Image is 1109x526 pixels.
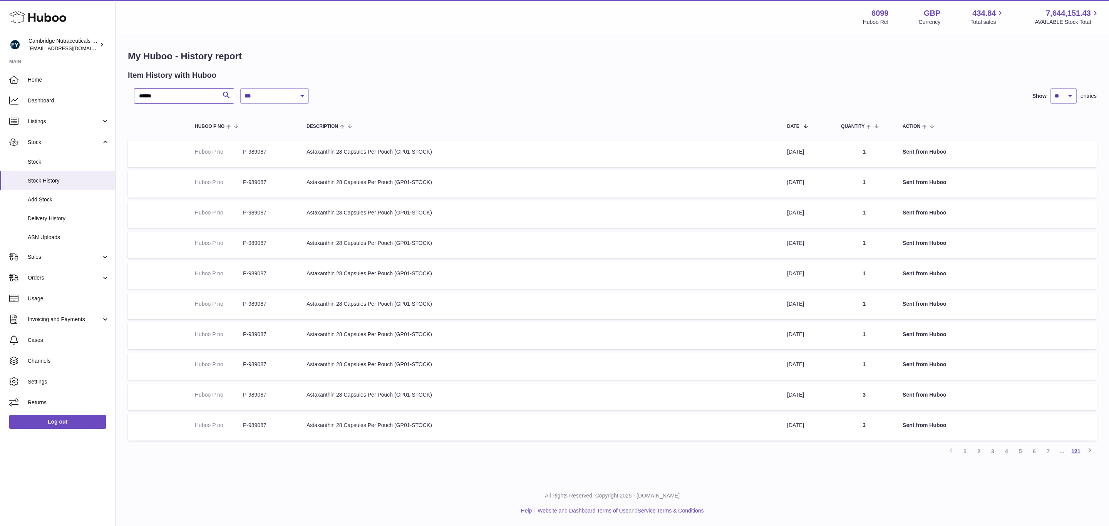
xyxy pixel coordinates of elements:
[243,391,291,399] dd: P-989087
[195,391,243,399] dt: Huboo P no
[903,179,947,185] strong: Sent from Huboo
[779,171,833,198] td: [DATE]
[1041,444,1055,458] a: 7
[779,201,833,228] td: [DATE]
[521,508,532,514] a: Help
[243,270,291,277] dd: P-989087
[243,240,291,247] dd: P-989087
[195,300,243,308] dt: Huboo P no
[243,209,291,216] dd: P-989087
[833,262,895,289] td: 1
[28,45,113,51] span: [EMAIL_ADDRESS][DOMAIN_NAME]
[195,331,243,338] dt: Huboo P no
[903,270,947,276] strong: Sent from Huboo
[779,262,833,289] td: [DATE]
[779,141,833,167] td: [DATE]
[299,262,779,289] td: Astaxanthin 28 Capsules Per Pouch (GP01-STOCK)
[299,353,779,380] td: Astaxanthin 28 Capsules Per Pouch (GP01-STOCK)
[28,357,109,365] span: Channels
[28,177,109,184] span: Stock History
[195,124,224,129] span: Huboo P no
[535,507,704,514] li: and
[986,444,1000,458] a: 3
[833,323,895,350] td: 1
[924,8,940,18] strong: GBP
[28,316,101,323] span: Invoicing and Payments
[243,179,291,186] dd: P-989087
[243,422,291,429] dd: P-989087
[833,171,895,198] td: 1
[779,414,833,441] td: [DATE]
[195,240,243,247] dt: Huboo P no
[863,18,889,26] div: Huboo Ref
[779,323,833,350] td: [DATE]
[972,444,986,458] a: 2
[833,293,895,319] td: 1
[195,179,243,186] dt: Huboo P no
[299,232,779,258] td: Astaxanthin 28 Capsules Per Pouch (GP01-STOCK)
[28,196,109,203] span: Add Stock
[195,209,243,216] dt: Huboo P no
[195,422,243,429] dt: Huboo P no
[903,361,947,367] strong: Sent from Huboo
[538,508,628,514] a: Website and Dashboard Terms of Use
[833,353,895,380] td: 1
[779,293,833,319] td: [DATE]
[833,414,895,441] td: 3
[638,508,704,514] a: Service Terms & Conditions
[195,148,243,156] dt: Huboo P no
[1055,444,1069,458] span: ...
[903,124,920,129] span: Action
[1035,8,1100,26] a: 7,644,151.43 AVAILABLE Stock Total
[779,384,833,410] td: [DATE]
[299,414,779,441] td: Astaxanthin 28 Capsules Per Pouch (GP01-STOCK)
[1014,444,1027,458] a: 5
[787,124,799,129] span: Date
[833,384,895,410] td: 3
[299,141,779,167] td: Astaxanthin 28 Capsules Per Pouch (GP01-STOCK)
[1035,18,1100,26] span: AVAILABLE Stock Total
[903,301,947,307] strong: Sent from Huboo
[841,124,864,129] span: Quantity
[833,201,895,228] td: 1
[833,141,895,167] td: 1
[833,232,895,258] td: 1
[28,378,109,385] span: Settings
[1032,92,1047,100] label: Show
[28,76,109,84] span: Home
[122,492,1103,499] p: All Rights Reserved. Copyright 2025 - [DOMAIN_NAME]
[903,392,947,398] strong: Sent from Huboo
[779,353,833,380] td: [DATE]
[307,124,338,129] span: Description
[9,39,21,50] img: internalAdmin-6099@internal.huboo.com
[28,97,109,104] span: Dashboard
[972,8,996,18] span: 434.84
[28,234,109,241] span: ASN Uploads
[1046,8,1091,18] span: 7,644,151.43
[299,384,779,410] td: Astaxanthin 28 Capsules Per Pouch (GP01-STOCK)
[958,444,972,458] a: 1
[1069,444,1083,458] a: 121
[28,215,109,222] span: Delivery History
[299,171,779,198] td: Astaxanthin 28 Capsules Per Pouch (GP01-STOCK)
[128,50,1097,62] h1: My Huboo - History report
[195,361,243,368] dt: Huboo P no
[128,70,216,80] h2: Item History with Huboo
[1000,444,1014,458] a: 4
[299,293,779,319] td: Astaxanthin 28 Capsules Per Pouch (GP01-STOCK)
[28,399,109,406] span: Returns
[1081,92,1097,100] span: entries
[9,415,106,429] a: Log out
[28,158,109,166] span: Stock
[871,8,889,18] strong: 6099
[299,201,779,228] td: Astaxanthin 28 Capsules Per Pouch (GP01-STOCK)
[243,148,291,156] dd: P-989087
[243,331,291,338] dd: P-989087
[28,139,101,146] span: Stock
[903,422,947,428] strong: Sent from Huboo
[28,295,109,302] span: Usage
[903,240,947,246] strong: Sent from Huboo
[970,8,1005,26] a: 434.84 Total sales
[28,37,98,52] div: Cambridge Nutraceuticals Ltd
[919,18,941,26] div: Currency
